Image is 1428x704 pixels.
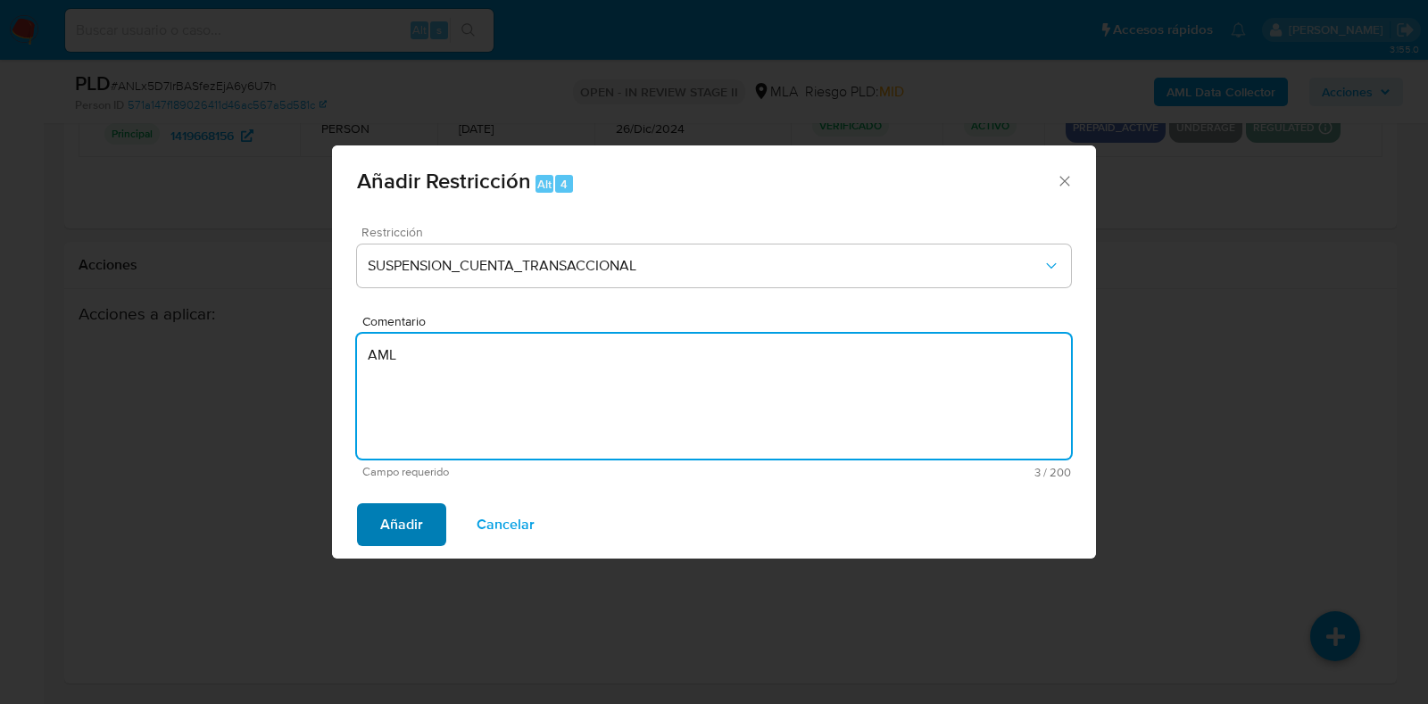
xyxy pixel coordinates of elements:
[560,176,568,193] span: 4
[361,226,1075,238] span: Restricción
[380,505,423,544] span: Añadir
[453,503,558,546] button: Cancelar
[717,467,1071,478] span: Máximo 200 caracteres
[362,315,1076,328] span: Comentario
[357,165,531,196] span: Añadir Restricción
[357,503,446,546] button: Añadir
[357,334,1071,459] textarea: AML
[368,257,1042,275] span: SUSPENSION_CUENTA_TRANSACCIONAL
[1056,172,1072,188] button: Cerrar ventana
[477,505,535,544] span: Cancelar
[362,466,717,478] span: Campo requerido
[537,176,552,193] span: Alt
[357,244,1071,287] button: Restriction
